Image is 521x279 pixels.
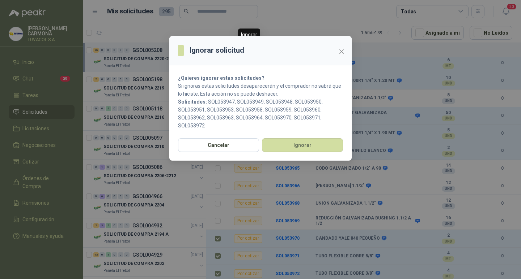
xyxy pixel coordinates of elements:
span: close [339,49,344,55]
p: Si ignoras estas solicitudes desaparecerán y el comprador no sabrá que lo hiciste. Esta acción no... [178,82,343,98]
button: Ignorar [262,138,343,152]
b: Solicitudes: [178,99,207,105]
p: SOL053947, SOL053949, SOL053948, SOL053950, SOL053951, SOL053953, SOL053958, SOL053959, SOL053960... [178,98,343,130]
button: Cancelar [178,138,259,152]
h3: Ignorar solicitud [190,45,244,56]
button: Close [336,46,347,57]
strong: ¿Quieres ignorar estas solicitudes? [178,75,264,81]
